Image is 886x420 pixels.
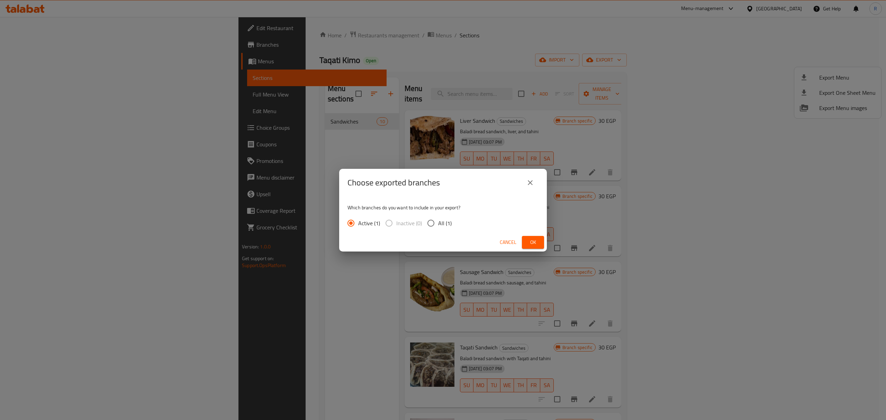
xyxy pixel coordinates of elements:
span: All (1) [438,219,452,227]
span: Inactive (0) [396,219,422,227]
p: Which branches do you want to include in your export? [347,204,539,211]
span: Cancel [500,238,516,247]
button: Ok [522,236,544,249]
button: close [522,174,539,191]
span: Ok [527,238,539,247]
span: Active (1) [358,219,380,227]
button: Cancel [497,236,519,249]
h2: Choose exported branches [347,177,440,188]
